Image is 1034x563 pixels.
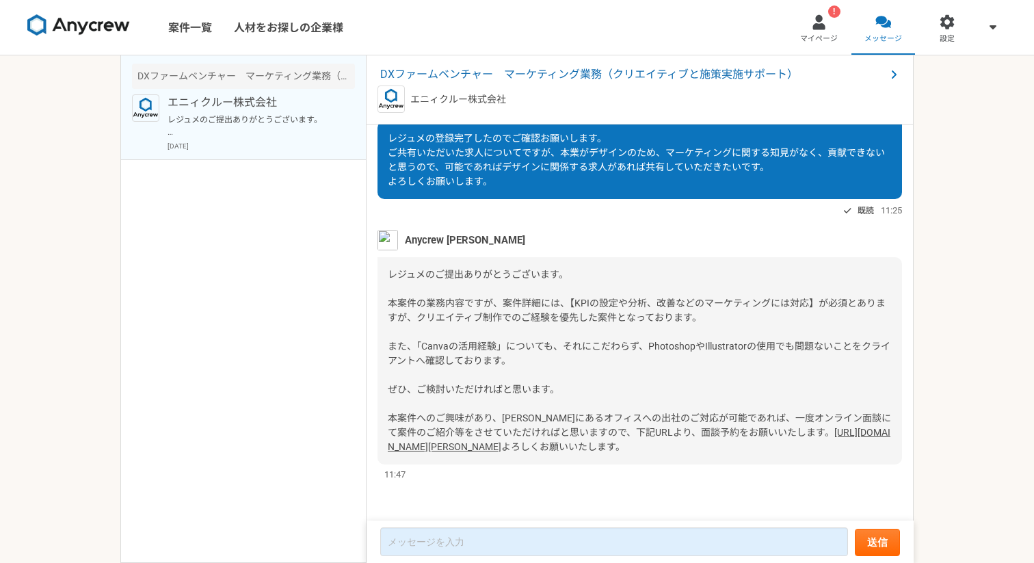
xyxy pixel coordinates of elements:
p: エニィクルー株式会社 [168,94,336,111]
p: レジュメのご提出ありがとうございます。 本案件の業務内容ですが、案件詳細には、【KPIの設定や分析、改善などのマーケティングには対応】が必須とありますが、クリエイティブ制作でのご経験を優先した案... [168,114,336,138]
div: DXファームベンチャー マーケティング業務（クリエイティブと施策実施サポート） [132,64,355,89]
span: 11:25 [881,204,902,217]
span: メッセージ [864,34,902,44]
p: エニィクルー株式会社 [410,92,506,107]
span: 設定 [940,34,955,44]
span: 既読 [858,202,874,219]
span: マイページ [800,34,838,44]
button: 送信 [855,529,900,556]
a: [URL][DOMAIN_NAME][PERSON_NAME] [388,427,890,452]
img: logo_text_blue_01.png [377,86,405,113]
img: 8DqYSo04kwAAAAASUVORK5CYII= [27,14,130,36]
span: よろしくお願いいたします。 [501,441,625,452]
span: Anycrew [PERSON_NAME] [405,233,525,248]
img: %E5%90%8D%E7%A7%B0%E6%9C%AA%E8%A8%AD%E5%AE%9A%E3%81%AE%E3%83%87%E3%82%B6%E3%82%A4%E3%83%B3__3_.png [377,230,398,250]
span: 11:47 [384,468,406,481]
p: [DATE] [168,141,355,151]
span: レジュメのご提出ありがとうございます。 本案件の業務内容ですが、案件詳細には、【KPIの設定や分析、改善などのマーケティングには対応】が必須とありますが、クリエイティブ制作でのご経験を優先した案... [388,269,891,438]
div: ! [828,5,840,18]
img: logo_text_blue_01.png [132,94,159,122]
span: レジュメの登録完了したのでご確認お願いします。 ご共有いただいた求人についてですが、本業がデザインのため、マーケティングに関する知見がなく、貢献できないと思うので、可能であればデザインに関係する... [388,133,885,187]
span: DXファームベンチャー マーケティング業務（クリエイティブと施策実施サポート） [380,66,886,83]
